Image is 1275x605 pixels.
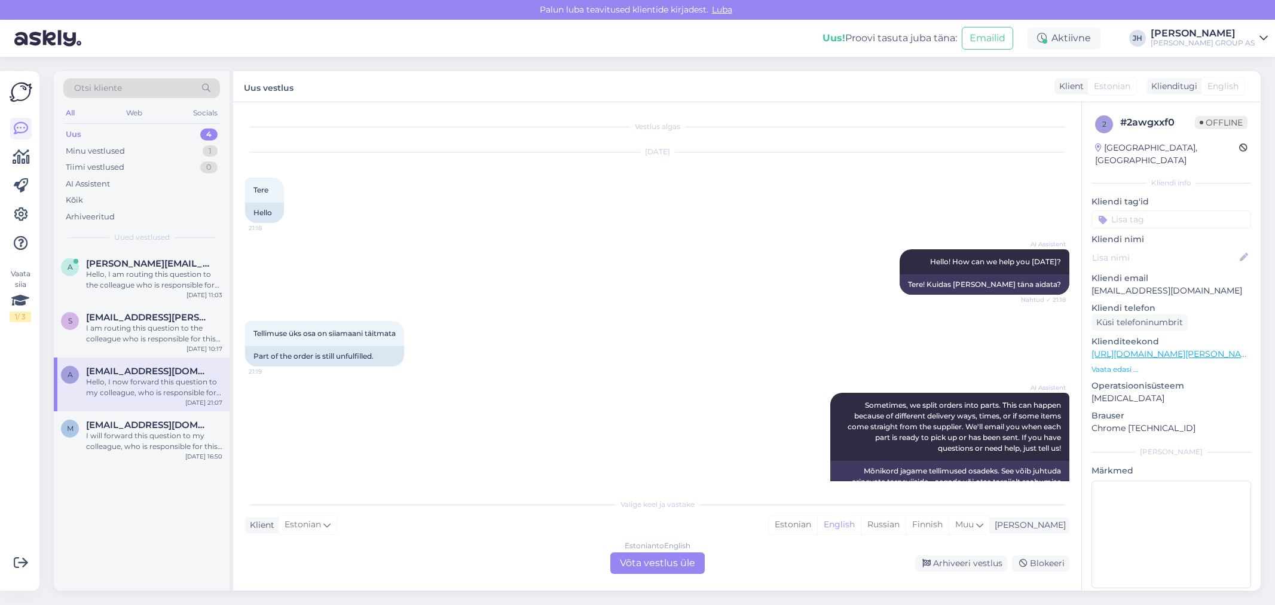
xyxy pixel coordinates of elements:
[610,552,705,574] div: Võta vestlus üle
[200,161,218,173] div: 0
[124,105,145,121] div: Web
[10,311,31,322] div: 1 / 3
[1091,349,1256,359] a: [URL][DOMAIN_NAME][PERSON_NAME]
[285,518,321,531] span: Estonian
[1091,210,1251,228] input: Lisa tag
[823,31,957,45] div: Proovi tasuta juba täna:
[66,194,83,206] div: Kõik
[86,323,222,344] div: I am routing this question to the colleague who is responsible for this topic. The reply might ta...
[1054,80,1084,93] div: Klient
[245,499,1069,510] div: Valige keel ja vastake
[848,401,1063,453] span: Sometimes, we split orders into parts. This can happen because of different delivery ways, times,...
[253,185,268,194] span: Tere
[253,329,396,338] span: Tellimuse üks osa on siiamaani täitmata
[66,145,125,157] div: Minu vestlused
[708,4,736,15] span: Luba
[1151,29,1255,38] div: [PERSON_NAME]
[1091,195,1251,208] p: Kliendi tag'id
[1091,447,1251,457] div: [PERSON_NAME]
[1091,392,1251,405] p: [MEDICAL_DATA]
[185,398,222,407] div: [DATE] 21:07
[68,316,72,325] span: s
[203,145,218,157] div: 1
[185,452,222,461] div: [DATE] 16:50
[186,344,222,353] div: [DATE] 10:17
[1021,240,1066,249] span: AI Assistent
[823,32,845,44] b: Uus!
[990,519,1066,531] div: [PERSON_NAME]
[67,424,74,433] span: m
[861,516,906,534] div: Russian
[1091,364,1251,375] p: Vaata edasi ...
[1095,142,1239,167] div: [GEOGRAPHIC_DATA], [GEOGRAPHIC_DATA]
[1129,30,1146,47] div: JH
[1091,380,1251,392] p: Operatsioonisüsteem
[1012,555,1069,572] div: Blokeeri
[1151,29,1268,48] a: [PERSON_NAME][PERSON_NAME] GROUP AS
[1195,116,1248,129] span: Offline
[86,366,210,377] span: Alina.lanman@gmail.com
[1091,422,1251,435] p: Chrome [TECHNICAL_ID]
[1091,302,1251,314] p: Kliendi telefon
[1091,410,1251,422] p: Brauser
[915,555,1007,572] div: Arhiveeri vestlus
[63,105,77,121] div: All
[955,519,974,530] span: Muu
[625,540,690,551] div: Estonian to English
[186,291,222,300] div: [DATE] 11:03
[191,105,220,121] div: Socials
[1102,120,1106,129] span: 2
[1146,80,1197,93] div: Klienditugi
[249,224,293,233] span: 21:18
[1091,272,1251,285] p: Kliendi email
[66,178,110,190] div: AI Assistent
[86,377,222,398] div: Hello, I now forward this question to my colleague, who is responsible for this. The reply will b...
[830,461,1069,524] div: Mõnikord jagame tellimused osadeks. See võib juhtuda erinevate tarneviiside, -aegade või otse tar...
[245,203,284,223] div: Hello
[769,516,817,534] div: Estonian
[249,367,293,376] span: 21:19
[930,257,1061,266] span: Hello! How can we help you [DATE]?
[1091,285,1251,297] p: [EMAIL_ADDRESS][DOMAIN_NAME]
[66,211,115,223] div: Arhiveeritud
[244,78,293,94] label: Uus vestlus
[1091,465,1251,477] p: Märkmed
[68,370,73,379] span: A
[245,146,1069,157] div: [DATE]
[245,346,404,366] div: Part of the order is still unfulfilled.
[200,129,218,140] div: 4
[114,232,170,243] span: Uued vestlused
[245,121,1069,132] div: Vestlus algas
[86,269,222,291] div: Hello, I am routing this question to the colleague who is responsible for this topic. The reply m...
[900,274,1069,295] div: Tere! Kuidas [PERSON_NAME] täna aidata?
[66,129,81,140] div: Uus
[74,82,122,94] span: Otsi kliente
[1092,251,1237,264] input: Lisa nimi
[86,312,210,323] span: sild.marek@gmail.com
[1091,178,1251,188] div: Kliendi info
[86,258,210,269] span: artur.meldre@gmail.com
[1120,115,1195,130] div: # 2awgxxf0
[1091,233,1251,246] p: Kliendi nimi
[906,516,949,534] div: Finnish
[962,27,1013,50] button: Emailid
[245,519,274,531] div: Klient
[817,516,861,534] div: English
[68,262,73,271] span: a
[1151,38,1255,48] div: [PERSON_NAME] GROUP AS
[10,268,31,322] div: Vaata siia
[66,161,124,173] div: Tiimi vestlused
[10,81,32,103] img: Askly Logo
[1091,314,1188,331] div: Küsi telefoninumbrit
[86,430,222,452] div: I will forward this question to my colleague, who is responsible for this. The reply will be here...
[1021,295,1066,304] span: Nähtud ✓ 21:18
[1094,80,1130,93] span: Estonian
[86,420,210,430] span: mroomusaar@gmail.com
[1207,80,1239,93] span: English
[1028,27,1100,49] div: Aktiivne
[1091,335,1251,348] p: Klienditeekond
[1021,383,1066,392] span: AI Assistent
